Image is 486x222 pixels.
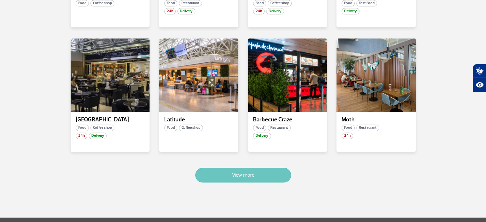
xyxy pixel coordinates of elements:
font: View more [232,172,254,178]
font: 24h [256,9,262,13]
button: View more [195,168,291,182]
font: [GEOGRAPHIC_DATA] [76,116,129,123]
button: Open sign language translator. [473,64,486,78]
font: Restaurant [181,1,199,5]
font: 24h [167,9,173,13]
font: Food [344,125,352,130]
font: Delivery [91,133,104,138]
font: Food [167,125,175,130]
font: Fast Food [359,1,374,5]
font: Latitude [164,116,185,123]
font: Restaurant [359,125,377,130]
font: Restaurant [270,125,288,130]
font: Delivery [269,9,282,13]
font: Coffee shop [181,125,200,130]
font: Delivery [256,133,268,138]
font: Coffee shop [270,1,289,5]
div: Hand Talk accessibility plugin. [473,64,486,92]
font: Moth [342,116,355,123]
font: 24h [344,133,351,138]
font: Food [78,1,86,5]
font: Coffee shop [93,125,112,130]
font: Coffee shop [93,1,112,5]
font: Delivery [180,9,193,13]
font: Food [344,1,352,5]
font: Food [256,1,264,5]
font: Barbecue Craze [253,116,292,123]
font: Food [256,125,264,130]
font: Food [167,1,175,5]
font: Delivery [344,9,357,13]
button: Open assistive resources. [473,78,486,92]
font: Food [78,125,86,130]
font: 24h [78,133,85,138]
